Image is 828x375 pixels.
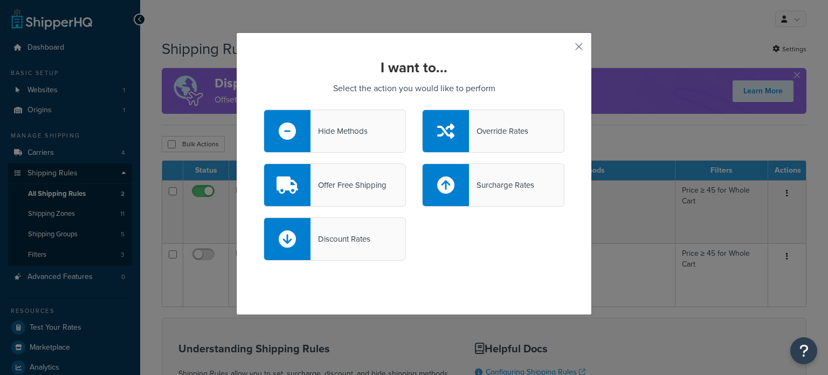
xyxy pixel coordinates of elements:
strong: I want to... [381,57,447,78]
div: Offer Free Shipping [310,178,387,193]
div: Discount Rates [310,231,370,247]
button: Open Resource Center [790,337,817,364]
div: Override Rates [469,124,528,139]
p: Select the action you would like to perform [264,81,564,96]
div: Surcharge Rates [469,178,534,193]
div: Hide Methods [310,124,368,139]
